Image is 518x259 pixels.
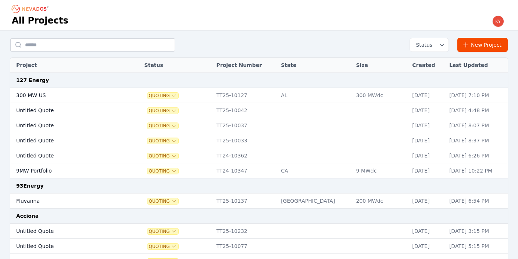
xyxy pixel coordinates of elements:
[212,118,277,133] td: TT25-10037
[10,163,508,178] tr: 9MW PortfolioQuotingTT24-10347CA9 MWdc[DATE][DATE] 10:22 PM
[147,138,179,144] button: Quoting
[212,148,277,163] td: TT24-10362
[212,163,277,178] td: TT24-10347
[353,163,409,178] td: 9 MWdc
[446,163,508,178] td: [DATE] 10:22 PM
[413,41,432,49] span: Status
[212,133,277,148] td: TT25-10033
[147,228,179,234] button: Quoting
[147,198,179,204] button: Quoting
[277,88,352,103] td: AL
[446,118,508,133] td: [DATE] 8:07 PM
[353,194,409,209] td: 200 MWdc
[10,118,123,133] td: Untitled Quote
[212,224,277,239] td: TT25-10232
[408,58,446,73] th: Created
[446,103,508,118] td: [DATE] 4:48 PM
[10,118,508,133] tr: Untitled QuoteQuotingTT25-10037[DATE][DATE] 8:07 PM
[457,38,508,52] a: New Project
[408,224,446,239] td: [DATE]
[10,209,508,224] td: Acciona
[147,93,179,99] button: Quoting
[10,163,123,178] td: 9MW Portfolio
[277,194,352,209] td: [GEOGRAPHIC_DATA]
[10,88,508,103] tr: 300 MW USQuotingTT25-10127AL300 MWdc[DATE][DATE] 7:10 PM
[408,194,446,209] td: [DATE]
[408,163,446,178] td: [DATE]
[10,194,508,209] tr: FluvannaQuotingTT25-10137[GEOGRAPHIC_DATA]200 MWdc[DATE][DATE] 6:54 PM
[10,148,123,163] td: Untitled Quote
[212,239,277,254] td: TT25-10077
[10,133,123,148] td: Untitled Quote
[10,239,508,254] tr: Untitled QuoteQuotingTT25-10077[DATE][DATE] 5:15 PM
[446,58,508,73] th: Last Updated
[446,148,508,163] td: [DATE] 6:26 PM
[10,224,123,239] td: Untitled Quote
[10,88,123,103] td: 300 MW US
[408,88,446,103] td: [DATE]
[10,58,123,73] th: Project
[408,148,446,163] td: [DATE]
[141,58,213,73] th: Status
[10,224,508,239] tr: Untitled QuoteQuotingTT25-10232[DATE][DATE] 3:15 PM
[408,133,446,148] td: [DATE]
[277,58,352,73] th: State
[147,153,179,159] button: Quoting
[10,194,123,209] td: Fluvanna
[10,239,123,254] td: Untitled Quote
[10,103,508,118] tr: Untitled QuoteQuotingTT25-10042[DATE][DATE] 4:48 PM
[492,15,504,27] img: kyle.macdougall@nevados.solar
[12,3,51,15] nav: Breadcrumb
[10,178,508,194] td: 93Energy
[408,103,446,118] td: [DATE]
[446,88,508,103] td: [DATE] 7:10 PM
[212,88,277,103] td: TT25-10127
[446,194,508,209] td: [DATE] 6:54 PM
[446,239,508,254] td: [DATE] 5:15 PM
[12,15,68,26] h1: All Projects
[147,123,179,129] button: Quoting
[353,58,409,73] th: Size
[147,244,179,249] button: Quoting
[277,163,352,178] td: CA
[10,133,508,148] tr: Untitled QuoteQuotingTT25-10033[DATE][DATE] 8:37 PM
[408,118,446,133] td: [DATE]
[408,239,446,254] td: [DATE]
[147,168,179,174] button: Quoting
[10,148,508,163] tr: Untitled QuoteQuotingTT24-10362[DATE][DATE] 6:26 PM
[446,224,508,239] td: [DATE] 3:15 PM
[353,88,409,103] td: 300 MWdc
[10,103,123,118] td: Untitled Quote
[446,133,508,148] td: [DATE] 8:37 PM
[410,38,449,52] button: Status
[10,73,508,88] td: 127 Energy
[147,108,179,114] button: Quoting
[212,58,277,73] th: Project Number
[212,194,277,209] td: TT25-10137
[212,103,277,118] td: TT25-10042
